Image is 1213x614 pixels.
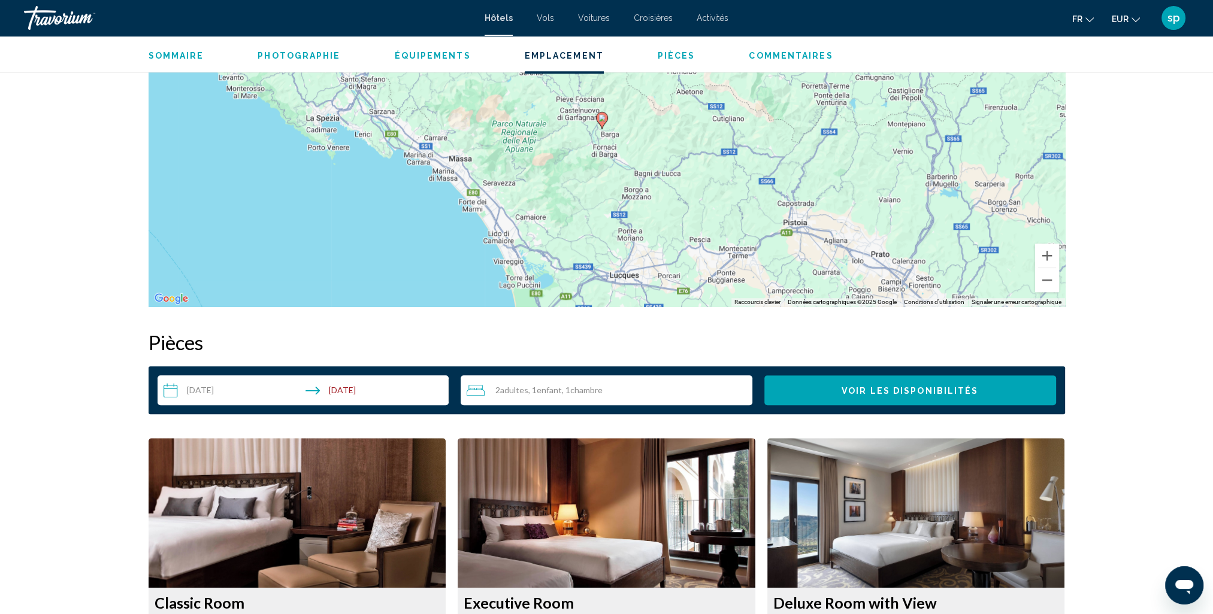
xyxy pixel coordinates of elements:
span: , 1 [528,385,562,395]
a: Activités [697,13,728,23]
iframe: Bouton de lancement de la fenêtre de messagerie [1165,566,1203,604]
button: Sommaire [149,50,204,61]
span: Chambre [570,385,603,395]
span: 2 [495,385,528,395]
h3: Deluxe Room with View [773,594,1059,612]
button: Zoom arrière [1035,268,1059,292]
button: Change language [1072,10,1094,28]
a: Conditions d'utilisation [904,299,964,305]
span: EUR [1112,14,1129,24]
span: fr [1072,14,1082,24]
a: Signaler une erreur cartographique [972,299,1061,305]
a: Vols [537,13,554,23]
span: Sommaire [149,51,204,60]
span: Pièces [658,51,695,60]
span: Données cartographiques ©2025 Google [788,299,897,305]
span: Photographie [258,51,340,60]
img: 0499d2f9-3ad4-4014-9dfc-959df96fbe32.jpeg [458,438,755,588]
h3: Classic Room [155,594,440,612]
button: User Menu [1158,5,1189,31]
span: , 1 [562,385,603,395]
span: Adultes [500,385,528,395]
button: Équipements [395,50,471,61]
a: Ouvrir cette zone dans Google Maps (dans une nouvelle fenêtre) [152,291,191,306]
img: ac5df626-19eb-4695-9454-84bc56b05183.jpeg [767,438,1065,588]
div: Search widget [158,375,1056,405]
a: Voitures [578,13,610,23]
span: sp [1167,12,1180,24]
button: Travelers: 2 adults, 1 child [461,375,752,405]
button: Change currency [1112,10,1140,28]
h2: Pièces [149,330,1065,354]
button: Voir les disponibilités [764,375,1056,405]
button: Emplacement [525,50,604,61]
a: Travorium [24,6,473,30]
img: Google [152,291,191,306]
button: Photographie [258,50,340,61]
a: Hôtels [485,13,513,23]
button: Commentaires [749,50,833,61]
button: Zoom avant [1035,244,1059,268]
button: Raccourcis clavier [734,298,781,306]
img: d5c4a3f9-08b0-4cb1-a962-e0616cede0c4.jpeg [149,438,446,588]
span: Équipements [395,51,471,60]
span: Voir les disponibilités [842,386,978,396]
h3: Executive Room [464,594,749,612]
span: Enfant [537,385,562,395]
span: Emplacement [525,51,604,60]
button: Pièces [658,50,695,61]
a: Croisières [634,13,673,23]
span: Commentaires [749,51,833,60]
button: Check-in date: Aug 20, 2025 Check-out date: Aug 23, 2025 [158,375,449,405]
